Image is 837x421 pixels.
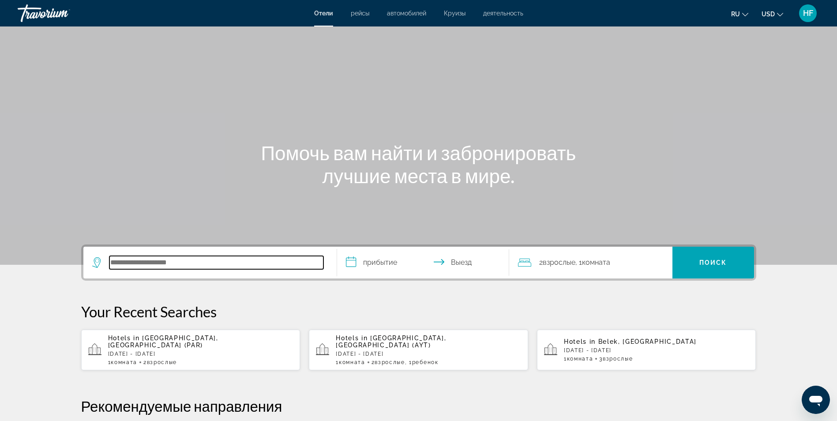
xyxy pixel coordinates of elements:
[314,10,333,17] a: Отели
[18,2,106,25] a: Travorium
[253,141,584,187] h1: Помочь вам найти и забронировать лучшие места в мире.
[543,258,575,267] span: Взрослые
[599,356,633,362] span: 3
[336,335,368,342] span: Hotels in
[603,356,633,362] span: Взрослые
[337,247,509,278] button: Select check in and out date
[405,359,439,365] span: , 1
[111,359,137,365] span: Комната
[575,256,610,269] span: , 1
[81,329,300,371] button: Hotels in [GEOGRAPHIC_DATA], [GEOGRAPHIC_DATA] (PAR)[DATE] - [DATE]1Комната2Взрослые
[336,351,521,357] p: [DATE] - [DATE]
[672,247,754,278] button: Search
[509,247,672,278] button: Travelers: 2 adults, 0 children
[109,256,323,269] input: Search hotel destination
[731,11,740,18] span: ru
[143,359,177,365] span: 2
[802,386,830,414] iframe: Schaltfläche zum Öffnen des Messaging-Fensters
[108,335,140,342] span: Hotels in
[567,356,593,362] span: Комната
[564,347,749,353] p: [DATE] - [DATE]
[412,359,439,365] span: Ребенок
[444,10,465,17] a: Круизы
[387,10,426,17] a: автомобилей
[83,247,754,278] div: Search widget
[564,356,593,362] span: 1
[375,359,405,365] span: Взрослые
[803,9,813,18] span: HF
[339,359,365,365] span: Комната
[336,359,365,365] span: 1
[699,259,727,266] span: Поиск
[147,359,177,365] span: Взрослые
[582,258,610,267] span: Комната
[351,10,369,17] a: рейсы
[598,338,697,345] span: Belek, [GEOGRAPHIC_DATA]
[108,335,218,349] span: [GEOGRAPHIC_DATA], [GEOGRAPHIC_DATA] (PAR)
[81,303,756,320] p: Your Recent Searches
[372,359,405,365] span: 2
[81,397,756,415] h2: Рекомендуемые направления
[309,329,528,371] button: Hotels in [GEOGRAPHIC_DATA], [GEOGRAPHIC_DATA] (AYT)[DATE] - [DATE]1Комната2Взрослые, 1Ребенок
[483,10,523,17] a: деятельность
[762,11,775,18] span: USD
[796,4,819,23] button: User Menu
[537,329,756,371] button: Hotels in Belek, [GEOGRAPHIC_DATA][DATE] - [DATE]1Комната3Взрослые
[108,351,293,357] p: [DATE] - [DATE]
[336,335,446,349] span: [GEOGRAPHIC_DATA], [GEOGRAPHIC_DATA] (AYT)
[539,256,575,269] span: 2
[731,8,748,20] button: Change language
[564,338,596,345] span: Hotels in
[762,8,783,20] button: Change currency
[108,359,137,365] span: 1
